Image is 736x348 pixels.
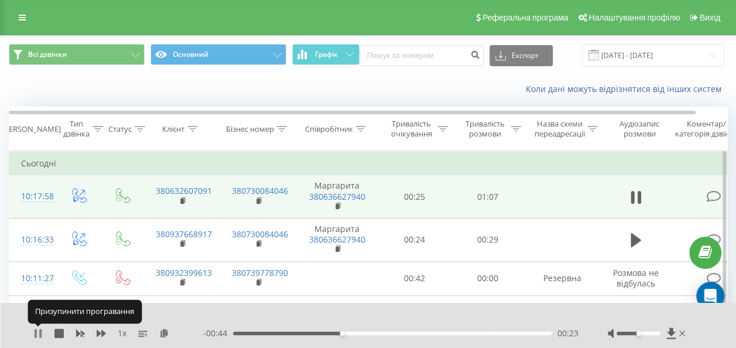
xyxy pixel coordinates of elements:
div: Клієнт [162,124,184,134]
a: 380937668917 [156,228,212,240]
input: Пошук за номером [360,45,484,66]
button: Основний [150,44,286,65]
div: Open Intercom Messenger [696,282,724,310]
span: Реферальна програма [482,13,569,22]
div: 10:17:58 [21,185,44,208]
td: 00:00 [451,295,525,329]
a: 380636627940 [309,191,365,202]
td: 00:29 [451,218,525,261]
td: 00:42 [378,261,451,295]
div: Призупинити програвання [28,300,142,323]
button: Всі дзвінки [9,44,145,65]
div: 10:11:27 [21,267,44,290]
a: 380932399613 [156,301,212,312]
div: Тривалість очікування [388,119,434,139]
a: Коли дані можуть відрізнятися вiд інших систем [526,83,727,94]
div: 10:01:23 [21,301,44,324]
div: [PERSON_NAME] [2,124,61,134]
a: 380636627940 [309,234,365,245]
div: Accessibility label [340,331,345,336]
span: Розмова не відбулась [613,267,659,289]
td: Резервна [525,261,601,295]
a: 380736778898 [232,301,288,312]
div: Бізнес номер [225,124,273,134]
td: Маргарита [296,218,378,261]
td: 00:00 [451,261,525,295]
td: Маргарита [296,175,378,219]
div: Аудіозапис розмови [611,119,667,139]
div: Статус [108,124,132,134]
span: - 00:44 [203,327,233,339]
button: Графік [292,44,360,65]
div: Тривалість розмови [461,119,508,139]
a: 380632607091 [156,185,212,196]
div: 10:16:33 [21,228,44,251]
span: 00:23 [557,327,578,339]
td: 00:25 [378,175,451,219]
div: Назва схеми переадресації [534,119,584,139]
div: Accessibility label [636,331,641,336]
a: 380739778790 [232,267,288,278]
td: 01:07 [451,175,525,219]
div: Співробітник [304,124,352,134]
span: Графік [315,50,338,59]
span: 1 x [118,327,126,339]
td: 00:12 [378,295,451,329]
td: 00:24 [378,218,451,261]
a: 380730084046 [232,185,288,196]
span: Налаштування профілю [588,13,680,22]
td: Резервна [525,295,601,329]
span: Всі дзвінки [28,50,67,59]
span: Вихід [700,13,720,22]
span: Розмова не відбулась [613,301,659,323]
a: 380932399613 [156,267,212,278]
div: Тип дзвінка [63,119,90,139]
a: 380730084046 [232,228,288,240]
button: Експорт [489,45,553,66]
